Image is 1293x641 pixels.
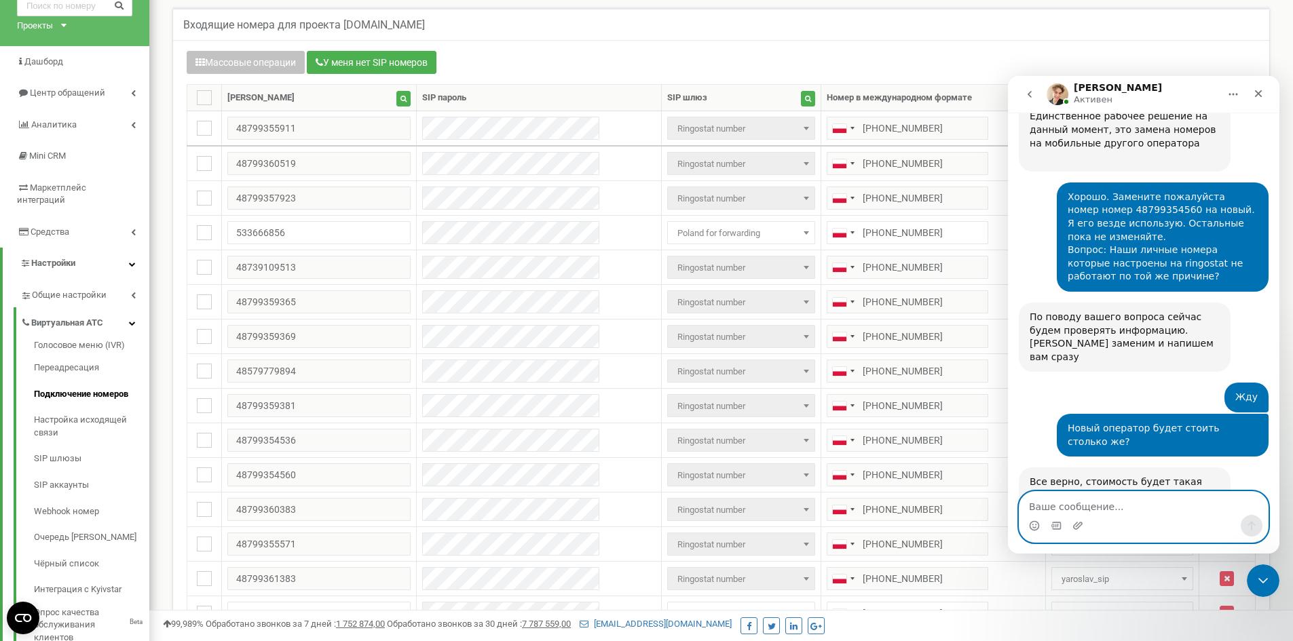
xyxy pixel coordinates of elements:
[827,221,988,244] input: 512 345 678
[667,567,815,590] span: Ringostat number
[34,407,149,446] a: Настройка исходящей связи
[34,446,149,472] a: SIP шлюзы
[667,429,815,452] span: Ringostat number
[667,290,815,313] span: Ringostat number
[672,155,810,174] span: Ringostat number
[827,222,859,244] div: Telephone country code
[827,394,988,417] input: 512 345 678
[827,602,988,625] input: 512 345 678
[827,187,988,210] input: 512 345 678
[34,355,149,381] a: Переадресация
[34,381,149,408] a: Подключение номеров
[827,152,988,175] input: 512 345 678
[32,289,107,302] span: Общие настройки
[827,463,988,486] input: 512 345 678
[827,464,859,486] div: Telephone country code
[1247,564,1279,597] iframe: Intercom live chat
[667,117,815,140] span: Ringostat number
[336,619,385,629] u: 1 752 874,00
[1056,570,1188,589] span: yaroslav_sip
[667,532,815,556] span: Ringostat number
[163,619,204,629] span: 99,989%
[672,397,810,416] span: Ringostat number
[827,532,988,556] input: 512 345 678
[827,187,859,209] div: Telephone country code
[827,92,972,104] div: Номер в международном формате
[387,619,571,629] span: Обработано звонков за 30 дней :
[3,248,149,279] a: Настройки
[827,429,859,451] div: Telephone country code
[667,256,815,279] span: Ringostat number
[667,221,815,244] span: Poland for forwarding
[827,429,988,452] input: 512 345 678
[667,394,815,417] span: Ringostat number
[307,51,436,74] button: У меня нет SIP номеров
[24,56,63,66] span: Дашборд
[672,258,810,277] span: Ringostat number
[672,604,810,623] span: Poland for forwarding
[30,88,105,98] span: Центр обращений
[34,577,149,603] a: Интеграция с Kyivstar
[34,472,149,499] a: SIP аккаунты
[667,152,815,175] span: Ringostat number
[667,325,815,348] span: Ringostat number
[1051,567,1193,590] span: yaroslav_sip
[187,51,305,74] button: Массовые операции
[827,499,859,520] div: Telephone country code
[667,187,815,210] span: Ringostat number
[34,551,149,577] a: Чёрный список
[580,619,732,629] a: [EMAIL_ADDRESS][DOMAIN_NAME]
[667,360,815,383] span: Ringostat number
[1056,604,1188,623] span: yaroslav_sip
[31,317,103,330] span: Виртуальная АТС
[183,19,425,31] h5: Входящие номера для проекта [DOMAIN_NAME]
[1051,602,1193,625] span: yaroslav_sip
[827,256,859,278] div: Telephone country code
[522,619,571,629] u: 7 787 559,00
[827,567,988,590] input: 512 345 678
[827,256,988,279] input: 512 345 678
[1008,76,1279,553] iframe: Intercom live chat
[672,189,810,208] span: Ringostat number
[17,20,53,33] div: Проекты
[672,293,810,312] span: Ringostat number
[827,325,988,348] input: 512 345 678
[672,362,810,381] span: Ringostat number
[672,224,810,243] span: Poland for forwarding
[827,360,859,382] div: Telephone country code
[672,431,810,450] span: Ringostat number
[672,501,810,520] span: Ringostat number
[827,568,859,589] div: Telephone country code
[7,602,39,634] button: Open CMP widget
[34,339,149,355] a: Голосовое меню (IVR)
[17,182,86,206] span: Маркетплейс интеграций
[672,119,810,138] span: Ringostat number
[34,524,149,551] a: Очередь [PERSON_NAME]
[31,227,69,237] span: Средства
[227,92,295,104] div: [PERSON_NAME]
[667,602,815,625] span: Poland for forwarding
[827,153,859,174] div: Telephone country code
[827,117,988,140] input: 512 345 678
[31,119,77,130] span: Аналитика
